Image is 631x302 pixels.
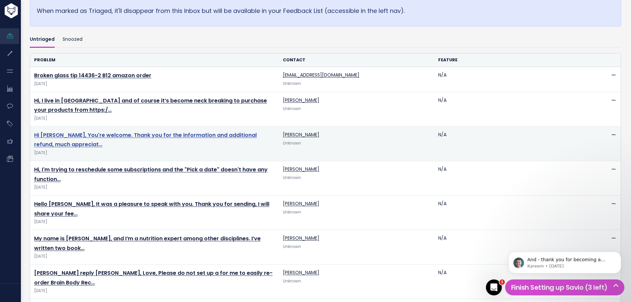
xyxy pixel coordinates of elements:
a: [PERSON_NAME] reply [PERSON_NAME], Love, Please do not set up a for me to easily re-order Brain B... [34,269,273,286]
a: Untriaged [30,32,55,47]
td: N/A [434,195,590,230]
a: [PERSON_NAME] [283,131,319,138]
a: Hi, I'm trying to reschedule some subscriptions and the "Pick a date" doesn't have any function… [34,166,268,183]
img: logo-white.9d6f32f41409.svg [3,3,54,18]
span: Unknown [283,141,301,146]
td: N/A [434,230,590,264]
th: Feature [434,53,590,67]
h5: Finish Setting up Savio (3 left) [508,282,621,292]
td: N/A [434,67,590,92]
span: [DATE] [34,253,275,260]
span: Unknown [283,175,301,180]
span: Unknown [283,210,301,215]
th: Problem [30,53,279,67]
span: Unknown [283,244,301,249]
a: Broken glass tip 14436-2 B12 amazon order [34,72,151,79]
span: [DATE] [34,150,275,156]
span: [DATE] [34,184,275,191]
td: N/A [434,161,590,195]
a: [PERSON_NAME] [283,97,319,103]
span: [DATE] [34,287,275,294]
span: 1 [500,279,505,285]
span: [DATE] [34,115,275,122]
a: [PERSON_NAME] [283,269,319,276]
a: Hi [PERSON_NAME], You're welcome. Thank you for the information and additional refund, much appre... [34,131,257,149]
a: Hello [PERSON_NAME], It was a pleasure to speak with you. Thank you for sending, I will share you... [34,200,269,217]
span: Unknown [283,278,301,284]
td: N/A [434,92,590,126]
ul: Filter feature requests [30,32,621,47]
span: [DATE] [34,218,275,225]
a: [PERSON_NAME] [283,166,319,172]
a: My name is [PERSON_NAME], and I’m a nutrition expert among other disciplines. I’ve written two book… [34,235,261,252]
a: [PERSON_NAME] [283,200,319,207]
a: Snoozed [63,32,82,47]
span: Unknown [283,81,301,86]
span: Unknown [283,106,301,111]
td: N/A [434,126,590,161]
a: [EMAIL_ADDRESS][DOMAIN_NAME] [283,72,359,78]
iframe: Intercom live chat [486,279,502,295]
iframe: Intercom notifications message [499,238,631,284]
span: [DATE] [34,81,275,88]
td: N/A [434,264,590,299]
a: [PERSON_NAME] [283,235,319,241]
th: Contact [279,53,434,67]
a: Hi, I live in [GEOGRAPHIC_DATA] and of course it’s become neck breaking to purchase your products... [34,97,267,114]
